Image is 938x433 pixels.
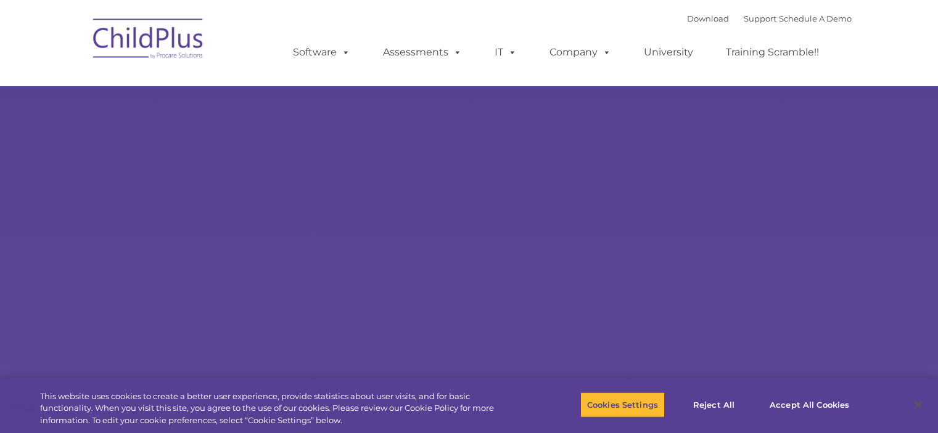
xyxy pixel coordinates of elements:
button: Reject All [675,392,752,418]
button: Cookies Settings [580,392,665,418]
a: Download [687,14,729,23]
a: Training Scramble!! [714,40,831,65]
div: This website uses cookies to create a better user experience, provide statistics about user visit... [40,391,516,427]
font: | [687,14,852,23]
a: Assessments [371,40,474,65]
button: Close [905,391,932,418]
a: University [632,40,706,65]
a: IT [482,40,529,65]
img: ChildPlus by Procare Solutions [87,10,210,71]
a: Support [744,14,776,23]
a: Schedule A Demo [779,14,852,23]
a: Software [281,40,363,65]
button: Accept All Cookies [763,392,856,418]
a: Company [537,40,623,65]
